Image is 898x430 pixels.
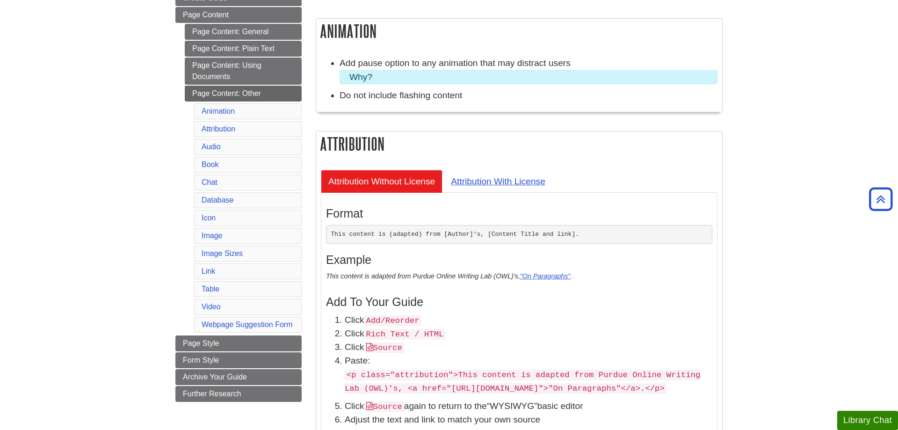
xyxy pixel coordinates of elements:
[202,267,215,275] a: Link
[175,7,302,23] a: Page Content
[326,295,712,309] h3: Add To Your Guide
[183,11,229,19] span: Page Content
[202,285,219,293] a: Table
[202,196,234,204] a: Database
[326,271,712,282] p: This content is adapted from Purdue Online Writing Lab (OWL)'s, .
[185,24,302,40] a: Page Content: General
[443,170,553,193] a: Attribution With License
[202,232,222,240] a: Image
[866,193,896,205] a: Back to Top
[175,386,302,402] a: Further Research
[520,272,571,280] a: "On Paragraphs"
[340,89,717,102] li: Do not include flashing content
[837,411,898,430] button: Library Chat
[316,19,722,44] h2: Animation
[183,356,219,364] span: Form Style
[185,86,302,102] a: Page Content: Other
[202,143,221,151] a: Audio
[487,401,537,411] q: WYSIWYG
[202,107,235,115] a: Animation
[326,207,712,220] h3: Format
[175,352,302,368] a: Form Style
[202,125,235,133] a: Attribution
[364,343,404,353] code: Source
[345,370,700,394] code: <p class="attribution">This content is adapted from Purdue Online Writing Lab (OWL)'s, <a href="[...
[202,178,217,186] a: Chat
[345,341,712,354] li: Click
[345,413,712,427] li: Adjust the text and link to match your own source
[316,131,722,156] h2: Attribution
[364,329,446,340] code: Rich Text / HTML
[340,57,717,85] li: Add pause option to any animation that may distract users
[345,400,712,413] li: Click again to return to the basic editor
[202,321,292,328] a: Webpage Suggestion Form
[202,160,218,168] a: Book
[175,369,302,385] a: Archive Your Guide
[364,315,421,326] code: Add/Reorder
[185,58,302,85] a: Page Content: Using Documents
[202,249,243,257] a: Image Sizes
[183,373,247,381] span: Archive Your Guide
[345,327,712,341] li: Click
[364,401,404,412] code: Source
[202,214,216,222] a: Icon
[326,225,712,244] pre: This content is (adapted) from [Author]'s, [Content Title and link].
[321,170,442,193] a: Attribution Without License
[183,339,219,347] span: Page Style
[175,335,302,351] a: Page Style
[345,313,712,327] li: Click
[349,71,708,84] summary: Why?
[345,354,712,395] li: Paste:
[183,390,241,398] span: Further Research
[185,41,302,57] a: Page Content: Plain Text
[202,303,221,311] a: Video
[326,253,712,267] h3: Example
